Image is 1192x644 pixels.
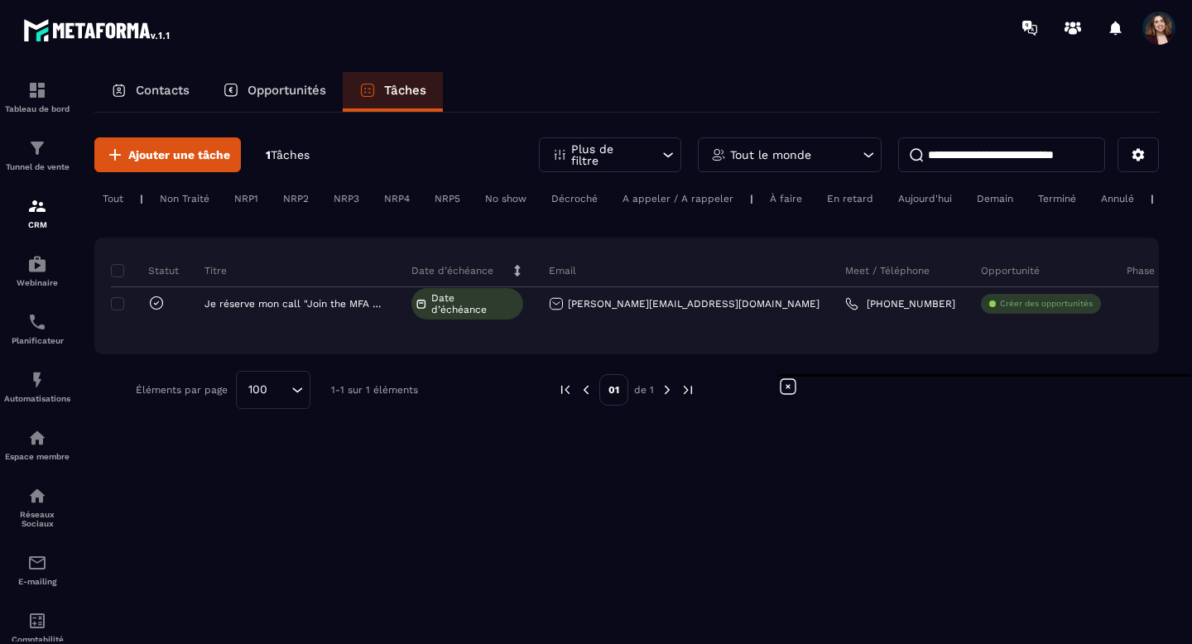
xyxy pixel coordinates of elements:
p: Tableau de bord [4,104,70,113]
a: automationsautomationsEspace membre [4,416,70,473]
p: Tâches [384,83,426,98]
a: formationformationCRM [4,184,70,242]
div: Search for option [236,371,310,409]
img: automations [27,254,47,274]
div: Décroché [543,189,606,209]
div: Tout [94,189,132,209]
div: Terminé [1030,189,1084,209]
img: accountant [27,611,47,631]
a: automationsautomationsAutomatisations [4,358,70,416]
img: formation [27,196,47,216]
img: logo [23,15,172,45]
div: Demain [968,189,1021,209]
a: formationformationTableau de bord [4,68,70,126]
p: 1 [266,147,310,163]
p: Contacts [136,83,190,98]
div: NRP1 [226,189,267,209]
p: Opportunités [248,83,326,98]
img: email [27,553,47,573]
a: schedulerschedulerPlanificateur [4,300,70,358]
p: 1-1 sur 1 éléments [331,384,418,396]
img: next [680,382,695,397]
p: Je réserve mon call "Join the MFA Team" [204,298,382,310]
p: Phase [1127,264,1155,277]
button: Ajouter une tâche [94,137,241,172]
p: Titre [204,264,227,277]
div: Aujourd'hui [890,189,960,209]
div: NRP4 [376,189,418,209]
span: Tâches [271,148,310,161]
div: Annulé [1093,189,1142,209]
span: 100 [243,381,273,399]
p: Plus de filtre [571,143,644,166]
p: | [140,193,143,204]
img: next [660,382,675,397]
div: En retard [819,189,882,209]
div: NRP2 [275,189,317,209]
div: À faire [762,189,810,209]
a: formationformationTunnel de vente [4,126,70,184]
p: E-mailing [4,577,70,586]
a: emailemailE-mailing [4,541,70,598]
div: A appeler / A rappeler [614,189,742,209]
p: Tout le monde [730,149,811,161]
span: Ajouter une tâche [128,147,230,163]
p: Tunnel de vente [4,162,70,171]
a: Tâches [343,72,443,112]
p: Planificateur [4,336,70,345]
img: prev [558,382,573,397]
div: NRP5 [426,189,469,209]
p: Créer des opportunités [1000,298,1093,310]
p: 01 [599,374,628,406]
p: Espace membre [4,452,70,461]
div: NRP3 [325,189,368,209]
p: | [1151,193,1154,204]
p: Statut [115,264,179,277]
img: formation [27,138,47,158]
div: Non Traité [151,189,218,209]
div: No show [477,189,535,209]
img: social-network [27,486,47,506]
p: Comptabilité [4,635,70,644]
p: Réseaux Sociaux [4,510,70,528]
a: Opportunités [206,72,343,112]
p: Opportunité [981,264,1040,277]
img: scheduler [27,312,47,332]
img: automations [27,428,47,448]
a: [PHONE_NUMBER] [845,297,955,310]
p: Date d’échéance [411,264,493,277]
span: Date d’échéance [431,292,519,315]
a: automationsautomationsWebinaire [4,242,70,300]
p: Automatisations [4,394,70,403]
p: CRM [4,220,70,229]
img: automations [27,370,47,390]
img: prev [579,382,594,397]
a: social-networksocial-networkRéseaux Sociaux [4,473,70,541]
a: Contacts [94,72,206,112]
p: Webinaire [4,278,70,287]
img: formation [27,80,47,100]
p: Email [549,264,576,277]
p: de 1 [634,383,654,396]
p: | [750,193,753,204]
p: Éléments par page [136,384,228,396]
p: Meet / Téléphone [845,264,930,277]
input: Search for option [273,381,287,399]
